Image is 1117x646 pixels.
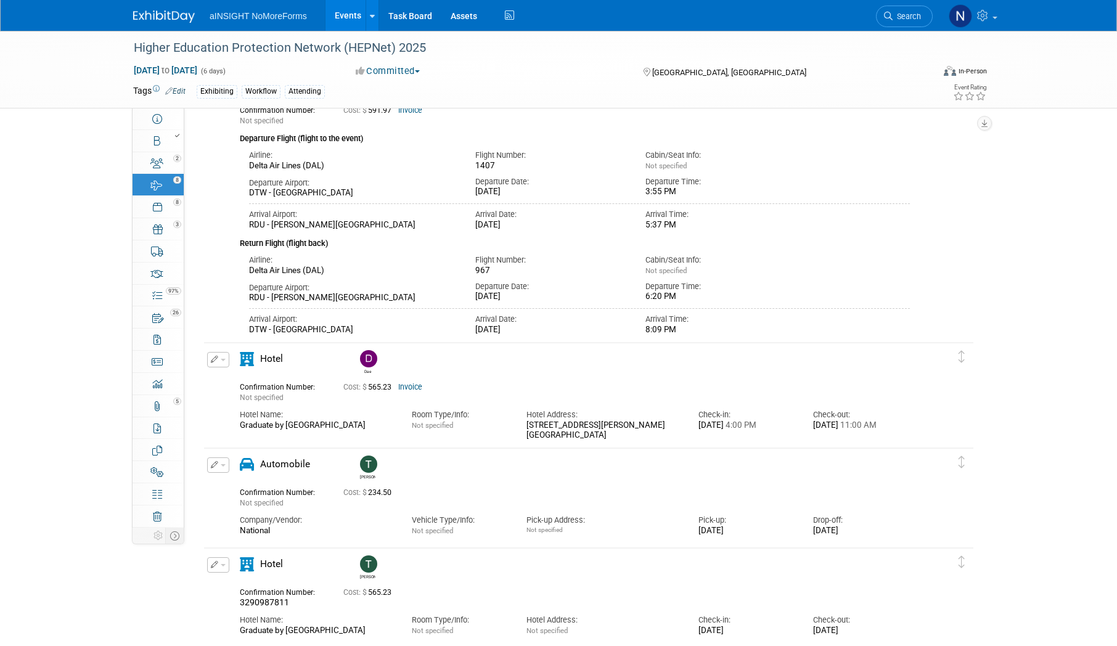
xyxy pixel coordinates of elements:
img: Nichole Brown [949,4,972,28]
div: Arrival Date: [475,209,626,220]
div: 6:20 PM [645,292,796,302]
div: Departure Time: [645,281,796,292]
span: 8 [173,198,181,206]
div: National [240,526,393,536]
div: [DATE] [813,626,909,636]
div: Exhibiting [197,85,237,98]
div: DTW - [GEOGRAPHIC_DATA] [249,188,457,198]
div: RDU - [PERSON_NAME][GEOGRAPHIC_DATA] [249,293,457,303]
i: Click and drag to move item [959,556,965,568]
a: 2 [133,152,184,174]
div: Check-in: [698,409,795,420]
span: [DATE] [DATE] [133,65,198,76]
span: 3290987811 [240,597,289,607]
div: Hotel Name: [240,409,393,420]
div: Return Flight (flight back) [240,231,910,250]
div: Departure Airport: [249,282,457,293]
img: ExhibitDay [133,10,195,23]
span: 26 [170,309,181,316]
div: Check-out: [813,615,909,626]
i: Click and drag to move item [959,456,965,468]
span: Cost: $ [343,383,368,391]
img: Teresa Papanicolaou [360,456,377,473]
span: Not specified [526,526,563,533]
div: Dae Kim [360,367,375,374]
img: Teresa Papanicolaou [360,555,377,573]
div: [DATE] [475,325,626,335]
span: Not specified [240,499,284,507]
span: Not specified [526,626,568,635]
div: Higher Education Protection Network (HEPNet) 2025 [129,37,914,59]
div: Room Type/Info: [412,615,508,626]
div: Graduate by [GEOGRAPHIC_DATA] [240,420,393,431]
div: Hotel Name: [240,615,393,626]
div: Company/Vendor: [240,515,393,526]
span: 591.97 [343,106,396,115]
div: 3:55 PM [645,187,796,197]
div: [DATE] [475,187,626,197]
img: Dae Kim [360,350,377,367]
div: Departure Date: [475,281,626,292]
a: 5 [133,395,184,417]
div: 8:09 PM [645,325,796,335]
span: 5 [173,398,181,405]
span: 565.23 [343,588,396,597]
div: RDU - [PERSON_NAME][GEOGRAPHIC_DATA] [249,220,457,231]
div: [DATE] [475,220,626,231]
i: Hotel [240,352,254,366]
div: Confirmation Number: [240,102,325,115]
div: In-Person [958,67,987,76]
div: Teresa Papanicolaou [360,573,375,579]
span: Cost: $ [343,588,368,597]
i: Hotel [240,557,254,571]
span: 3 [173,221,181,228]
div: [DATE] [698,526,795,536]
a: 8 [133,174,184,195]
span: 234.50 [343,488,396,497]
div: Check-in: [698,615,795,626]
div: Flight Number: [475,255,626,266]
div: 1407 [475,161,626,171]
div: Confirmation Number: [240,485,325,497]
a: 97% [133,285,184,306]
div: [DATE] [813,526,909,536]
i: Booth reservation complete [175,133,179,138]
i: Automobile [240,457,254,472]
div: Flight Number: [475,150,626,161]
span: (6 days) [200,67,226,75]
div: Drop-off: [813,515,909,526]
div: [DATE] [475,292,626,302]
div: Arrival Time: [645,209,796,220]
td: Tags [133,84,186,99]
div: [DATE] [698,626,795,636]
span: Not specified [412,626,453,635]
div: Attending [285,85,325,98]
span: 97% [166,287,181,295]
div: Airline: [249,255,457,266]
div: Graduate by [GEOGRAPHIC_DATA] [240,626,393,636]
div: Delta Air Lines (DAL) [249,266,457,276]
div: Workflow [242,85,280,98]
a: 3 [133,218,184,240]
a: Invoice [398,383,422,391]
div: Departure Flight (flight to the event) [240,126,910,145]
img: Format-Inperson.png [944,66,956,76]
span: 8 [173,176,181,184]
div: [STREET_ADDRESS][PERSON_NAME] [GEOGRAPHIC_DATA] [526,420,680,441]
span: Hotel [260,558,283,570]
div: Hotel Address: [526,409,680,420]
div: Arrival Date: [475,314,626,325]
span: Cost: $ [343,488,368,497]
div: Dae Kim [357,350,378,374]
div: Pick-up: [698,515,795,526]
a: Search [876,6,933,27]
div: Departure Time: [645,176,796,187]
div: Room Type/Info: [412,409,508,420]
div: Delta Air Lines (DAL) [249,161,457,171]
div: [DATE] [698,420,795,431]
div: Teresa Papanicolaou [357,555,378,579]
span: Cost: $ [343,106,368,115]
div: Teresa Papanicolaou [360,473,375,480]
span: 2 [173,155,181,162]
div: Arrival Airport: [249,314,457,325]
